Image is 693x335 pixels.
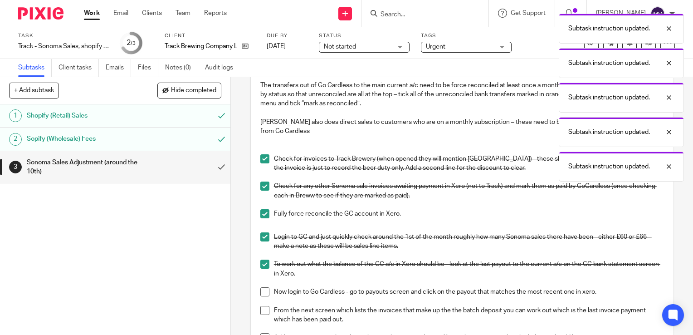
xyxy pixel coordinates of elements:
[319,32,410,39] label: Status
[205,59,240,77] a: Audit logs
[568,128,650,137] p: Subtask instruction updated.
[274,182,664,200] p: Check for any other Sonoma sale invoices awaiting payment in Xero (not to Track) and mark them as...
[260,81,664,108] p: The transfers out of Go Cardless to the main current a/c need to be force reconciled at least onc...
[131,41,136,46] small: /3
[650,6,665,21] img: svg%3E
[568,59,650,68] p: Subtask instruction updated.
[568,93,650,102] p: Subtask instruction updated.
[274,306,664,325] p: From the next screen which lists the invoices that make up the the batch deposit you can work out...
[204,9,227,18] a: Reports
[113,9,128,18] a: Email
[18,42,109,51] div: Track - Sonoma Sales, shopify and GoCardless
[568,24,650,33] p: Subtask instruction updated.
[274,287,664,296] p: Now login to Go Cardless - go to payouts screen and click on the payout that matches the most rec...
[274,209,664,218] p: Fully force reconcile the GC account in Xero.
[27,132,144,146] h1: Sopify (Wholesale) Fees
[176,9,190,18] a: Team
[274,154,664,173] p: Check for invoices to Track Brewery (when opened they will mention [GEOGRAPHIC_DATA]) - these sho...
[165,59,198,77] a: Notes (0)
[9,133,22,146] div: 2
[138,59,158,77] a: Files
[142,9,162,18] a: Clients
[274,260,664,278] p: To work out what the balance of the GC a/c in Xero should be - look at the last payout to the cur...
[157,83,221,98] button: Hide completed
[84,9,100,18] a: Work
[59,59,99,77] a: Client tasks
[324,44,356,50] span: Not started
[18,32,109,39] label: Task
[18,7,63,20] img: Pixie
[9,109,22,122] div: 1
[18,59,52,77] a: Subtasks
[165,32,255,39] label: Client
[165,42,237,51] p: Track Brewing Company Ltd
[27,109,144,123] h1: Shopify (Retail) Sales
[274,232,664,251] p: Login to GC and just quickly check around the 1st of the month roughly how many Sonoma sales ther...
[171,87,216,94] span: Hide completed
[127,38,136,48] div: 2
[568,162,650,171] p: Subtask instruction updated.
[267,43,286,49] span: [DATE]
[267,32,307,39] label: Due by
[27,156,144,179] h1: Sonoma Sales Adjustment (around the 10th)
[9,83,59,98] button: + Add subtask
[106,59,131,77] a: Emails
[9,161,22,173] div: 3
[260,118,664,136] p: [PERSON_NAME] also does direct sales to customers who are on a monthly subscription – these need ...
